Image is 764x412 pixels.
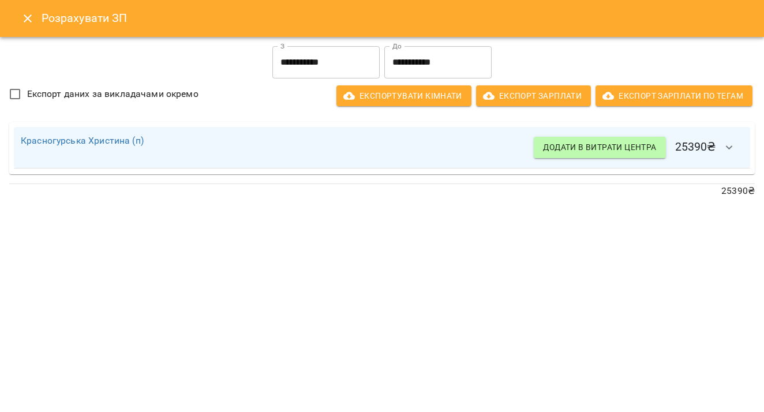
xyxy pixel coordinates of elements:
button: Експорт Зарплати [476,85,591,106]
h6: Розрахувати ЗП [42,9,750,27]
button: Експорт Зарплати по тегам [596,85,752,106]
h6: 25390 ₴ [534,134,743,162]
p: 25390 ₴ [9,184,755,198]
a: Красногурська Христина (п) [21,135,144,146]
button: Додати в витрати центра [534,137,665,158]
span: Експорт Зарплати по тегам [605,89,743,103]
span: Додати в витрати центра [543,140,656,154]
button: Close [14,5,42,32]
span: Експорт даних за викладачами окремо [27,87,199,101]
span: Експортувати кімнати [346,89,462,103]
span: Експорт Зарплати [485,89,582,103]
button: Експортувати кімнати [336,85,471,106]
